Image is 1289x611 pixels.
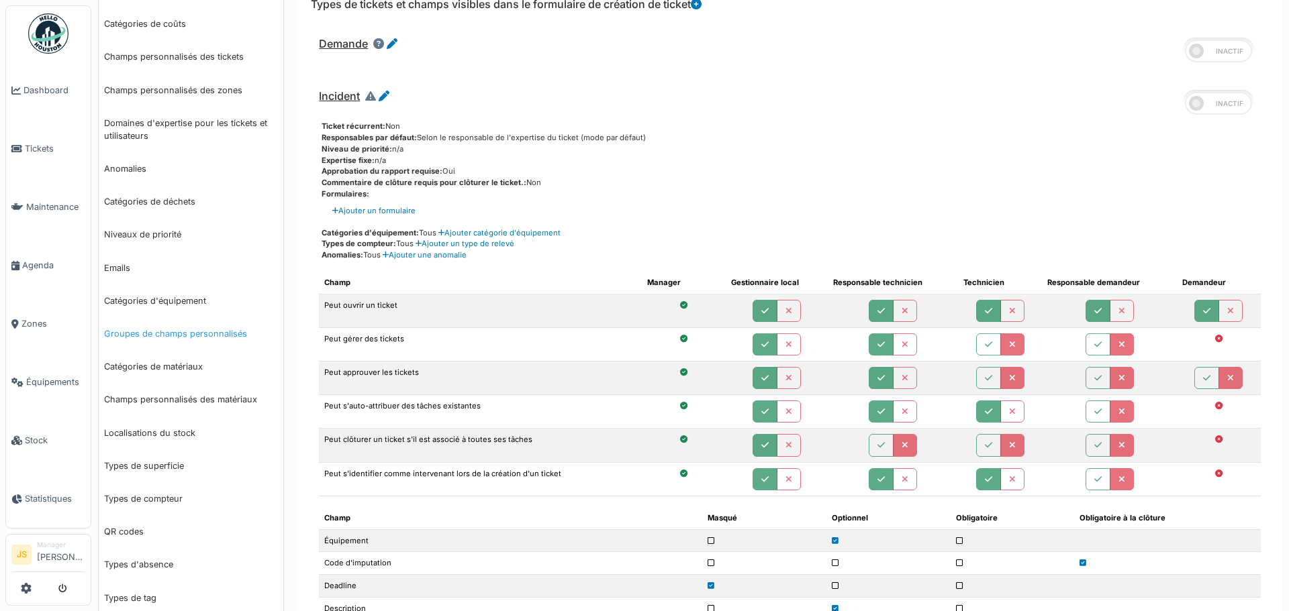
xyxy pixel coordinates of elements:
[99,416,283,449] a: Localisations du stock
[11,545,32,565] li: JS
[37,540,85,550] div: Manager
[319,272,642,294] th: Champ
[99,40,283,73] a: Champs personnalisés des tickets
[951,507,1075,529] th: Obligatoire
[726,272,828,294] th: Gestionnaire local
[322,228,419,237] span: Catégories d'équipement:
[319,552,702,575] td: Code d'imputation
[99,548,283,581] a: Types d'absence
[319,395,642,429] td: Peut s'auto-attribuer des tâches existantes
[25,434,85,447] span: Stock
[322,166,1261,177] div: Oui
[37,540,85,569] li: [PERSON_NAME]
[6,294,91,353] a: Zones
[6,119,91,178] a: Tickets
[99,107,283,152] a: Domaines d'expertise pour les tickets et utilisateurs
[322,121,1261,132] div: Non
[332,205,416,217] a: Ajouter un formulaire
[436,228,561,237] a: Ajouter catégorie d'équipement
[826,507,951,529] th: Optionnel
[6,236,91,294] a: Agenda
[322,189,369,199] span: Formulaires:
[319,507,702,529] th: Champ
[322,144,392,154] span: Niveau de priorité:
[322,132,1261,144] div: Selon le responsable de l'expertise du ticket (mode par défaut)
[99,284,283,317] a: Catégories d'équipement
[1074,507,1261,529] th: Obligatoire à la clôture
[414,239,514,248] a: Ajouter un type de relevé
[322,144,1261,155] div: n/a
[322,177,1261,188] div: Non
[322,249,1261,261] div: Tous
[319,89,360,103] span: Incident
[642,272,726,294] th: Manager
[1177,272,1261,294] th: Demandeur
[6,61,91,119] a: Dashboard
[99,383,283,416] a: Champs personnalisés des matériaux
[25,142,85,155] span: Tickets
[322,156,375,165] span: Expertise fixe:
[6,353,91,411] a: Équipements
[22,259,85,272] span: Agenda
[322,155,1261,166] div: n/a
[319,575,702,598] td: Deadline
[99,350,283,383] a: Catégories de matériaux
[958,272,1042,294] th: Technicien
[319,529,702,552] td: Équipement
[6,469,91,528] a: Statistiques
[99,317,283,350] a: Groupes de champs personnalisés
[319,462,642,496] td: Peut s'identifier comme intervenant lors de la création d'un ticket
[322,178,526,187] span: Commentaire de clôture requis pour clôturer le ticket.:
[319,37,368,50] span: Demande
[1042,272,1177,294] th: Responsable demandeur
[99,152,283,185] a: Anomalies
[319,362,642,395] td: Peut approuver les tickets
[319,294,642,327] td: Peut ouvrir un ticket
[99,449,283,482] a: Types de superficie
[322,250,363,260] span: Anomalies:
[99,252,283,284] a: Emails
[322,121,385,131] span: Ticket récurrent:
[6,178,91,236] a: Maintenance
[99,515,283,548] a: QR codes
[99,218,283,251] a: Niveaux de priorité
[11,540,85,572] a: JS Manager[PERSON_NAME]
[99,185,283,218] a: Catégories de déchets
[322,166,442,176] span: Approbation du rapport requise:
[26,201,85,213] span: Maintenance
[99,482,283,515] a: Types de compteur
[381,250,467,260] a: Ajouter une anomalie
[828,272,958,294] th: Responsable technicien
[702,507,826,529] th: Masqué
[25,492,85,505] span: Statistiques
[28,13,68,54] img: Badge_color-CXgf-gQk.svg
[99,7,283,40] a: Catégories de coûts
[26,376,85,388] span: Équipements
[322,239,396,248] span: Types de compteur:
[319,327,642,361] td: Peut gérer des tickets
[21,317,85,330] span: Zones
[99,74,283,107] a: Champs personnalisés des zones
[322,227,1261,239] div: Tous
[322,238,1261,249] div: Tous
[23,84,85,97] span: Dashboard
[6,411,91,469] a: Stock
[319,429,642,462] td: Peut clôturer un ticket s'il est associé à toutes ses tâches
[322,133,417,142] span: Responsables par défaut:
